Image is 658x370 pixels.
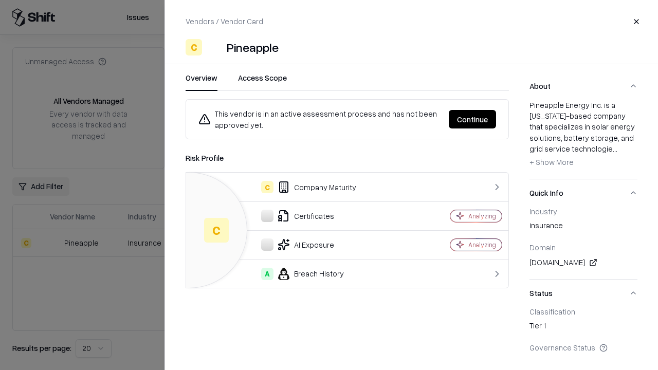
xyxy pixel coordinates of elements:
button: About [529,72,637,100]
div: insurance [529,220,637,234]
div: Analyzing [468,240,496,249]
button: Overview [186,72,217,91]
div: Certificates [194,210,414,222]
span: + Show More [529,157,574,166]
div: Quick Info [529,207,637,279]
span: ... [613,144,617,153]
div: C [261,181,273,193]
button: + Show More [529,154,574,171]
button: Status [529,280,637,307]
div: Classification [529,307,637,316]
button: Continue [449,110,496,128]
img: Pineapple [206,39,223,55]
div: Breach History [194,268,414,280]
div: Industry [529,207,637,216]
div: This vendor is in an active assessment process and has not been approved yet. [198,108,441,131]
div: Pineapple [227,39,279,55]
div: C [186,39,202,55]
div: Company Maturity [194,181,414,193]
div: Analyzing [468,212,496,220]
div: AI Exposure [194,238,414,251]
div: Domain [529,243,637,252]
div: Risk Profile [186,152,509,164]
div: C [204,218,229,243]
div: About [529,100,637,179]
div: A [261,268,273,280]
button: Access Scope [238,72,287,91]
button: Quick Info [529,179,637,207]
div: Tier 1 [529,320,637,335]
div: [DOMAIN_NAME] [529,256,637,269]
div: Pineapple Energy Inc. is a [US_STATE]-based company that specializes in solar energy solutions, b... [529,100,637,171]
p: Vendors / Vendor Card [186,16,263,27]
div: Governance Status [529,343,637,352]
